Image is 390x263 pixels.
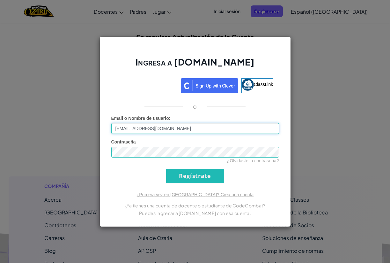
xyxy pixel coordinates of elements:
span: ClassLink [254,81,273,87]
img: clever_sso_button@2x.png [181,78,238,93]
p: Puedes ingresar a [DOMAIN_NAME] con esa cuenta. [111,209,279,217]
p: ¿Ya tienes una cuenta de docente o estudiante de CodeCombat? [111,202,279,209]
div: Acceder con Google. Se abre en una pestaña nueva [117,78,178,92]
a: ¿Primera vez en [GEOGRAPHIC_DATA]? Crea una cuenta [136,192,254,197]
a: ¿Olvidaste la contraseña? [227,158,279,163]
p: o [193,103,197,110]
h2: Ingresa a [DOMAIN_NAME] [111,56,279,74]
iframe: Botón de Acceder con Google [114,78,181,92]
span: Email o Nombre de usuario [111,116,169,121]
img: classlink-logo-small.png [242,79,254,91]
span: Contraseña [111,139,136,144]
input: Regístrate [166,169,224,183]
a: Acceder con Google. Se abre en una pestaña nueva [117,78,178,93]
label: : [111,115,171,121]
